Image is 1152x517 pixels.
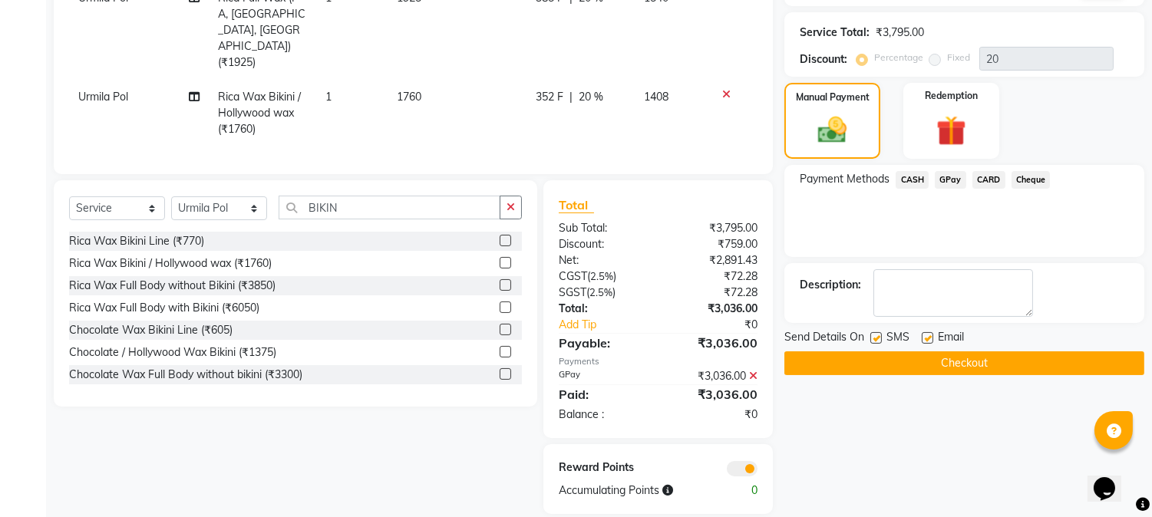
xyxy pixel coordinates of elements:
span: 1760 [397,90,421,104]
span: Cheque [1012,171,1051,189]
div: ( ) [547,285,659,301]
div: Total: [547,301,659,317]
span: SGST [559,285,586,299]
div: ₹72.28 [659,285,770,301]
div: 0 [714,482,769,499]
span: Payment Methods [800,171,890,187]
div: GPay [547,368,659,384]
div: Discount: [800,51,847,68]
div: ₹3,795.00 [659,220,770,236]
span: Urmila Pol [78,90,128,104]
label: Fixed [947,51,970,64]
div: ₹0 [677,317,770,333]
div: ₹3,795.00 [876,25,924,41]
img: _gift.svg [927,112,975,150]
label: Redemption [925,89,978,103]
div: Payments [559,355,758,368]
span: 1 [325,90,332,104]
div: Service Total: [800,25,870,41]
div: Rica Wax Full Body without Bikini (₹3850) [69,278,276,294]
div: Rica Wax Full Body with Bikini (₹6050) [69,300,259,316]
span: Send Details On [784,329,864,348]
div: ₹2,891.43 [659,252,770,268]
span: CARD [972,171,1005,189]
img: _cash.svg [809,114,855,147]
span: CGST [559,269,587,283]
div: ₹72.28 [659,268,770,285]
div: ₹0 [659,407,770,423]
span: 1408 [644,90,668,104]
span: Total [559,197,594,213]
span: Email [938,329,964,348]
span: | [569,89,573,105]
div: Rica Wax Bikini Line (₹770) [69,233,204,249]
div: Balance : [547,407,659,423]
div: ( ) [547,268,659,285]
span: 20 % [579,89,603,105]
span: GPay [935,171,966,189]
div: Rica Wax Bikini / Hollywood wax (₹1760) [69,255,272,272]
div: ₹3,036.00 [659,385,770,403]
div: Chocolate Wax Bikini Line (₹605) [69,322,233,338]
span: CASH [896,171,929,189]
div: ₹759.00 [659,236,770,252]
div: Chocolate Wax Full Body without bikini (₹3300) [69,367,302,383]
div: Accumulating Points [547,482,714,499]
input: Search or Scan [279,196,500,219]
label: Manual Payment [796,91,870,104]
span: SMS [886,329,909,348]
div: Description: [800,277,861,293]
span: 2.5% [589,286,612,298]
span: 2.5% [590,270,613,282]
span: 352 F [536,89,563,105]
div: Reward Points [547,459,659,476]
iframe: chat widget [1088,456,1137,502]
div: Paid: [547,385,659,403]
div: ₹3,036.00 [659,301,770,317]
span: Rica Wax Bikini / Hollywood wax (₹1760) [218,90,301,136]
div: Sub Total: [547,220,659,236]
label: Percentage [874,51,923,64]
div: Discount: [547,236,659,252]
div: Net: [547,252,659,268]
a: Add Tip [547,317,677,333]
button: Checkout [784,351,1144,375]
div: ₹3,036.00 [659,368,770,384]
div: Payable: [547,334,659,352]
div: Chocolate / Hollywood Wax Bikini (₹1375) [69,344,276,361]
div: ₹3,036.00 [659,334,770,352]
